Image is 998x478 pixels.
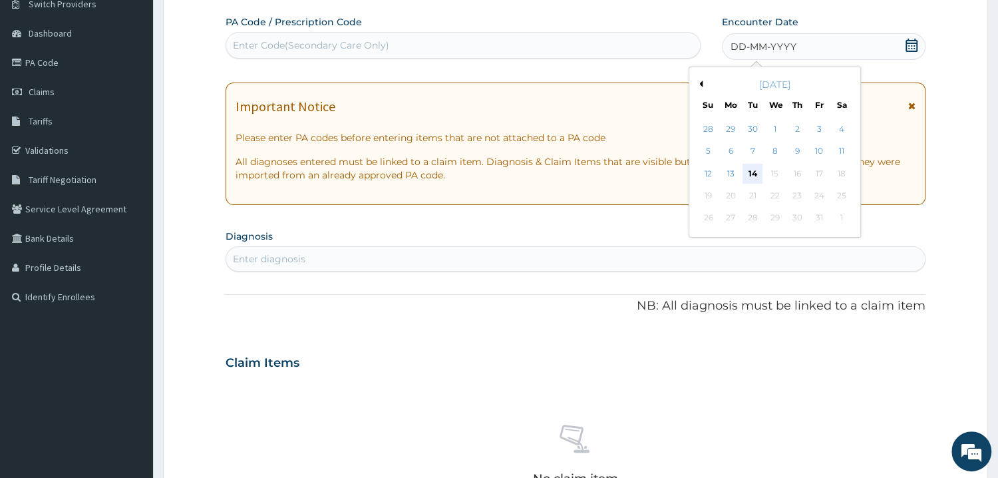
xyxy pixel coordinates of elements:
[809,164,829,184] div: Not available Friday, October 17th, 2025
[743,208,762,228] div: Not available Tuesday, October 28th, 2025
[236,155,915,182] p: All diagnoses entered must be linked to a claim item. Diagnosis & Claim Items that are visible bu...
[832,208,852,228] div: Not available Saturday, November 1st, 2025
[747,99,758,111] div: Tu
[743,164,762,184] div: Choose Tuesday, October 14th, 2025
[787,186,807,206] div: Not available Thursday, October 23rd, 2025
[769,99,780,111] div: We
[233,252,305,266] div: Enter diagnosis
[809,208,829,228] div: Not available Friday, October 31st, 2025
[809,186,829,206] div: Not available Friday, October 24th, 2025
[832,186,852,206] div: Not available Saturday, October 25th, 2025
[765,164,785,184] div: Not available Wednesday, October 15th, 2025
[29,174,96,186] span: Tariff Negotiation
[226,15,362,29] label: PA Code / Prescription Code
[792,99,803,111] div: Th
[765,119,785,139] div: Choose Wednesday, October 1st, 2025
[814,99,825,111] div: Fr
[236,131,915,144] p: Please enter PA codes before entering items that are not attached to a PA code
[725,99,736,111] div: Mo
[233,39,389,52] div: Enter Code(Secondary Care Only)
[721,119,741,139] div: Choose Monday, September 29th, 2025
[809,119,829,139] div: Choose Friday, October 3rd, 2025
[703,99,714,111] div: Su
[721,142,741,162] div: Choose Monday, October 6th, 2025
[721,164,741,184] div: Choose Monday, October 13th, 2025
[699,208,719,228] div: Not available Sunday, October 26th, 2025
[77,150,184,284] span: We're online!
[29,86,55,98] span: Claims
[787,119,807,139] div: Choose Thursday, October 2nd, 2025
[765,186,785,206] div: Not available Wednesday, October 22nd, 2025
[226,298,925,315] p: NB: All diagnosis must be linked to a claim item
[832,119,852,139] div: Choose Saturday, October 4th, 2025
[699,186,719,206] div: Not available Sunday, October 19th, 2025
[699,164,719,184] div: Choose Sunday, October 12th, 2025
[226,356,299,371] h3: Claim Items
[218,7,250,39] div: Minimize live chat window
[721,186,741,206] div: Not available Monday, October 20th, 2025
[29,115,53,127] span: Tariffs
[699,142,719,162] div: Choose Sunday, October 5th, 2025
[832,142,852,162] div: Choose Saturday, October 11th, 2025
[699,119,719,139] div: Choose Sunday, September 28th, 2025
[731,40,796,53] span: DD-MM-YYYY
[696,81,703,87] button: Previous Month
[832,164,852,184] div: Not available Saturday, October 18th, 2025
[69,75,224,92] div: Chat with us now
[809,142,829,162] div: Choose Friday, October 10th, 2025
[695,78,855,91] div: [DATE]
[765,142,785,162] div: Choose Wednesday, October 8th, 2025
[836,99,848,111] div: Sa
[226,230,273,243] label: Diagnosis
[743,142,762,162] div: Choose Tuesday, October 7th, 2025
[743,186,762,206] div: Not available Tuesday, October 21st, 2025
[787,142,807,162] div: Choose Thursday, October 9th, 2025
[743,119,762,139] div: Choose Tuesday, September 30th, 2025
[765,208,785,228] div: Not available Wednesday, October 29th, 2025
[29,27,72,39] span: Dashboard
[25,67,54,100] img: d_794563401_company_1708531726252_794563401
[236,99,335,114] h1: Important Notice
[7,328,253,375] textarea: Type your message and hit 'Enter'
[722,15,798,29] label: Encounter Date
[787,164,807,184] div: Not available Thursday, October 16th, 2025
[697,119,852,230] div: month 2025-10
[787,208,807,228] div: Not available Thursday, October 30th, 2025
[721,208,741,228] div: Not available Monday, October 27th, 2025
